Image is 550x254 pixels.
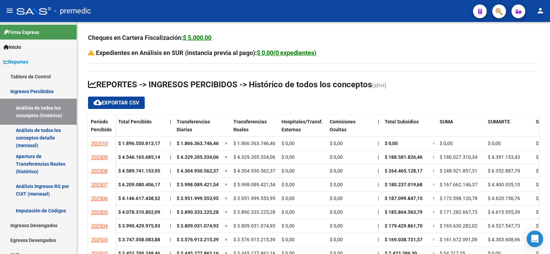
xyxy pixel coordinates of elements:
span: | [378,154,379,160]
span: Exportar CSV [93,100,139,106]
span: $ 4.527.547,73 [488,223,520,229]
button: Exportar CSV [88,97,145,109]
span: = [225,209,228,215]
span: $ 3.809.031.074,93 [233,223,275,229]
span: $ 3.890.333.225,28 [177,209,219,215]
mat-icon: cloud_download [93,98,102,107]
datatable-header-cell: SUMA [437,114,485,143]
span: | [170,237,171,242]
span: $ 1.866.363.746,46 [177,141,219,146]
datatable-header-cell: | [167,114,174,143]
span: $ 4.615.955,39 [488,209,520,215]
span: $ 180.027.310,34 [440,154,477,160]
span: Total Subsidios [385,119,419,124]
span: = [225,223,228,229]
span: $ 0,00 [385,141,398,146]
span: Total Percibido [118,119,152,124]
span: $ 3.890.333.225,28 [233,209,275,215]
span: $ 0,00 [282,154,295,160]
span: Firma Express [3,29,39,36]
span: = [225,182,228,187]
span: $ 185.864.563,79 [385,209,422,215]
span: = [433,141,436,146]
datatable-header-cell: | [375,114,382,143]
strong: $ 4.546.165.685,14 [118,154,160,160]
span: $ 0,00 [330,182,343,187]
span: $ 5.998.089.421,54 [233,182,275,187]
span: 202510 [91,141,108,147]
span: | [378,209,379,215]
span: = [225,237,228,242]
span: $ 0,00 [440,141,453,146]
span: | [378,223,379,229]
span: = [433,223,436,229]
span: - premedic [54,3,91,19]
span: = [225,154,228,160]
datatable-header-cell: SUMARTE [485,114,533,143]
span: Hospitales/Transf. Externas [282,119,323,132]
div: Open Intercom Messenger [527,231,543,247]
span: = [433,209,436,215]
span: $ 4.400.935,10 [488,182,520,187]
span: $ 4.304.930.562,37 [177,168,219,174]
span: | [378,119,379,124]
span: $ 4.329.205.334,06 [177,154,219,160]
span: $ 0,00 [330,209,343,215]
span: | [170,168,171,174]
datatable-header-cell: Comisiones Ocultas [327,114,375,143]
span: | [378,237,379,242]
span: $ 4.303.608,96 [488,237,520,242]
span: 202507 [91,182,108,188]
span: 202505 [91,209,108,216]
span: = [225,196,228,201]
span: $ 161.672.091,09 [440,237,477,242]
span: $ 0,00 [536,154,549,160]
span: = [433,237,436,242]
span: $ 0,00 [330,237,343,242]
span: $ 4.620.156,76 [488,196,520,201]
span: $ 0,00 [536,182,549,187]
span: | [170,223,171,229]
datatable-header-cell: Hospitales/Transf. Externas [279,114,327,143]
span: | [378,168,379,174]
span: | [170,141,171,146]
span: $ 4.304.930.562,37 [233,168,275,174]
span: $ 0,00 [536,223,549,229]
span: $ 0,00 [282,182,295,187]
span: = [225,168,228,174]
span: $ 165.630.282,02 [440,223,477,229]
span: $ 0,00 [282,196,295,201]
strong: $ 4.589.741.153,95 [118,168,160,174]
span: = [225,141,228,146]
span: Transferencias Diarias [177,119,210,132]
span: | [170,209,171,215]
span: $ 3.809.031.074,93 [177,223,219,229]
div: $ 5.000,00 [183,33,211,43]
div: $ 0,00(0 expedientes) [257,48,316,58]
span: $ 3.951.999.553,95 [177,196,219,201]
datatable-header-cell: Transferencias Diarias [174,114,222,143]
span: $ 0,00 [536,141,549,146]
span: $ 3.951.999.553,95 [233,196,275,201]
span: $ 264.465.128,17 [385,168,422,174]
span: $ 0,00 [282,209,295,215]
span: $ 187.099.847,15 [385,196,422,201]
strong: Cheques en Cartera Fiscalización: [88,34,211,41]
span: $ 0,00 [330,196,343,201]
span: $ 188.581.826,46 [385,154,422,160]
span: Período Percibido [91,119,112,132]
span: SUMARTE [488,119,510,124]
span: $ 171.282.667,73 [440,209,477,215]
span: | [378,196,379,201]
span: $ 0,00 [536,196,549,201]
strong: $ 4.146.617.438,52 [118,196,160,201]
span: $ 0,00 [330,223,343,229]
span: | [170,154,171,160]
span: Reportes [3,58,28,66]
span: $ 173.598.120,78 [440,196,477,201]
datatable-header-cell: Transferencias Reales [231,114,279,143]
span: | [170,196,171,201]
span: SUMA [440,119,453,124]
span: $ 0,00 [536,209,549,215]
span: $ 180.237.019,68 [385,182,422,187]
